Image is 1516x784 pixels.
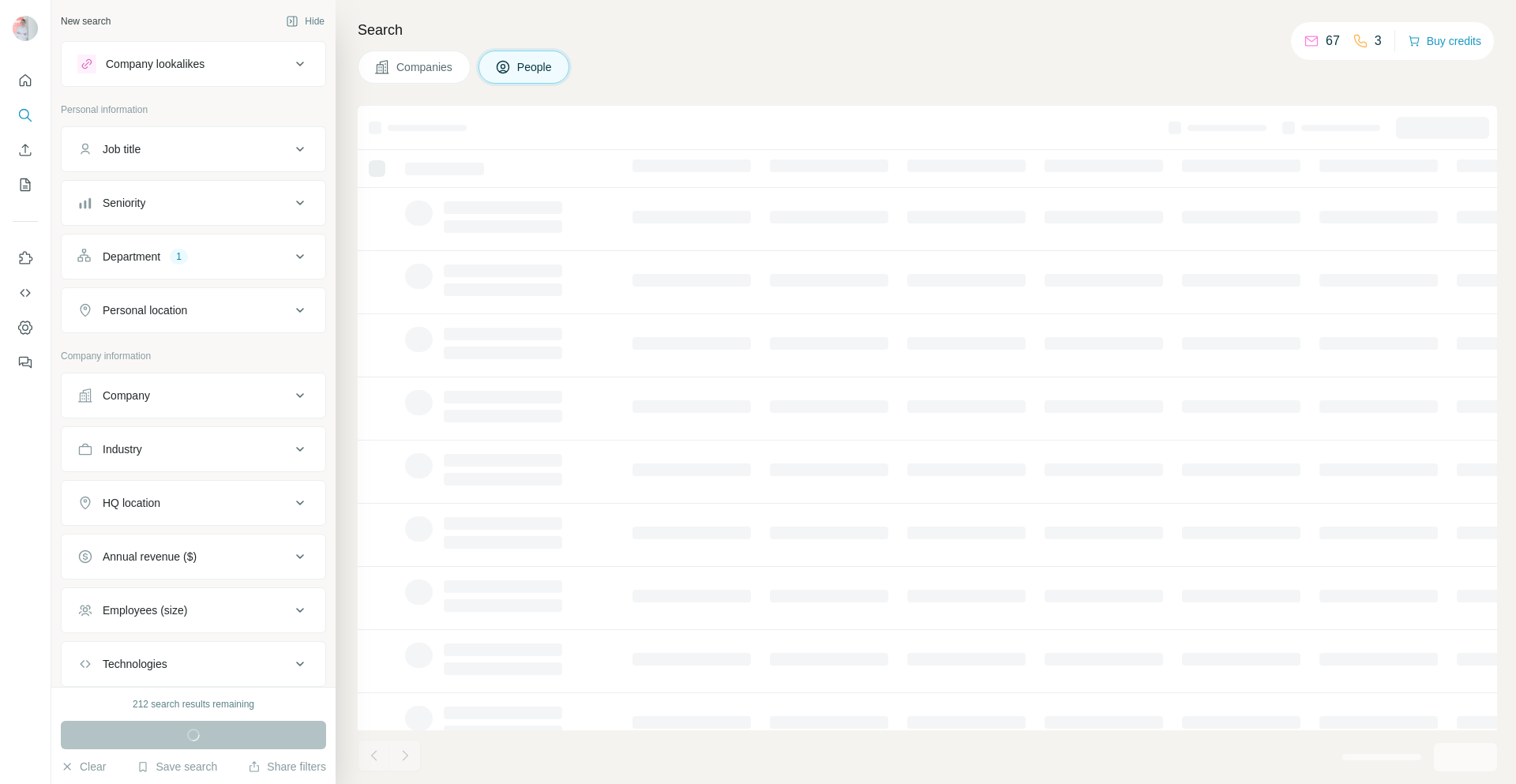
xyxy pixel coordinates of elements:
p: 3 [1375,32,1382,51]
button: Clear [61,759,106,775]
div: Department [103,249,160,264]
div: HQ location [103,495,160,511]
h4: Search [358,19,1497,41]
button: Department1 [62,238,325,276]
button: HQ location [62,484,325,522]
p: Personal information [61,103,326,117]
div: 212 search results remaining [133,697,254,711]
p: 67 [1326,32,1340,51]
button: Company [62,377,325,415]
img: Avatar [13,16,38,41]
button: Technologies [62,645,325,683]
div: Personal location [103,302,187,318]
button: Quick start [13,66,38,95]
button: Personal location [62,291,325,329]
button: Dashboard [13,313,38,342]
div: Company [103,388,150,403]
button: Company lookalikes [62,45,325,83]
span: Companies [396,59,454,75]
button: Industry [62,430,325,468]
button: Job title [62,130,325,168]
button: Save search [137,759,217,775]
div: Employees (size) [103,602,187,618]
div: 1 [170,249,188,264]
button: Feedback [13,348,38,377]
button: Use Surfe API [13,279,38,307]
div: Technologies [103,656,167,672]
div: Company lookalikes [106,56,205,72]
span: People [517,59,553,75]
div: Job title [103,141,141,157]
p: Company information [61,349,326,363]
button: Enrich CSV [13,136,38,164]
button: Share filters [248,759,326,775]
button: Employees (size) [62,591,325,629]
button: My lists [13,171,38,199]
div: Annual revenue ($) [103,549,197,565]
button: Hide [275,9,336,33]
button: Buy credits [1408,30,1481,52]
button: Seniority [62,184,325,222]
div: Seniority [103,195,145,211]
div: Industry [103,441,142,457]
button: Annual revenue ($) [62,538,325,576]
div: New search [61,14,111,28]
button: Search [13,101,38,129]
button: Use Surfe on LinkedIn [13,244,38,272]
